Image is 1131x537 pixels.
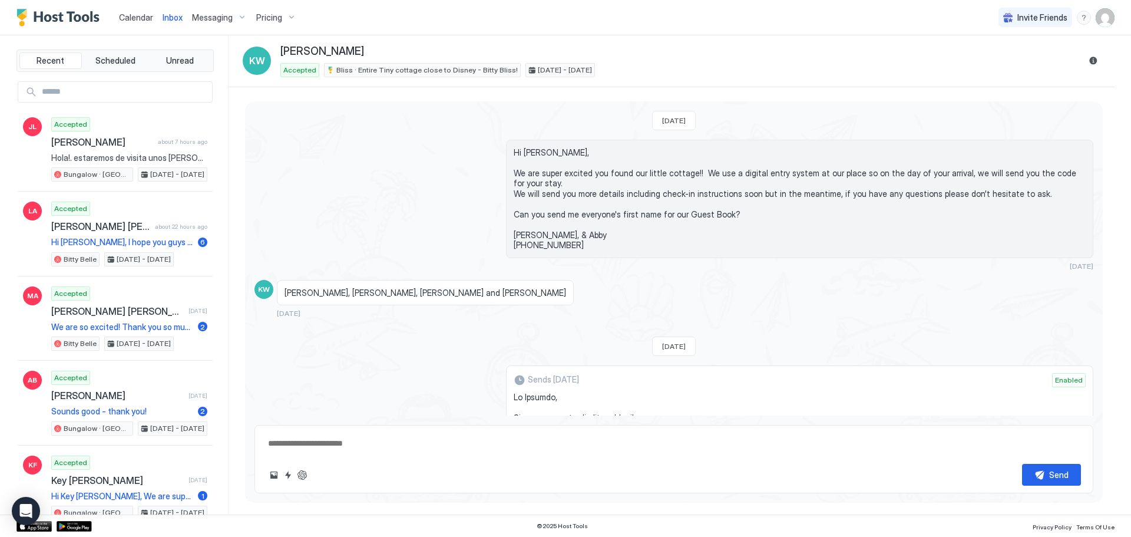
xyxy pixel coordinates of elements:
span: [PERSON_NAME], [PERSON_NAME], [PERSON_NAME] and [PERSON_NAME] [285,288,566,298]
span: about 7 hours ago [158,138,207,146]
button: Scheduled [84,52,147,69]
a: Host Tools Logo [16,9,105,27]
span: [DATE] [188,392,207,400]
span: [DATE] - [DATE] [117,338,171,349]
span: Hi [PERSON_NAME], We are super excited you found our little cottage!! We use a digital entry syst... [514,147,1086,251]
span: Enabled [1055,375,1083,386]
span: Scheduled [95,55,135,66]
button: Recent [19,52,82,69]
span: Sends [DATE] [528,374,579,385]
span: [PERSON_NAME] [51,136,153,148]
span: Calendar [119,12,153,22]
span: [DATE] [662,342,686,351]
button: Quick reply [281,468,295,482]
span: [DATE] - [DATE] [538,65,592,75]
a: Inbox [163,11,183,24]
span: 2 [200,407,205,416]
span: [PERSON_NAME] [280,45,364,58]
span: 6 [200,238,205,246]
span: Inbox [163,12,183,22]
span: Unread [166,55,194,66]
span: 1 [201,492,204,500]
span: LA [28,206,37,216]
span: Accepted [54,203,87,214]
span: Messaging [192,12,233,23]
span: Hi Key [PERSON_NAME], We are super excited you found our little cottage!! We use a digital entry ... [51,491,193,502]
span: [DATE] [277,309,300,318]
span: Bungalow · [GEOGRAPHIC_DATA] close to Disney, Universal, Airport [64,169,130,180]
span: Hola!. estaremos de visita unos [PERSON_NAME] en [GEOGRAPHIC_DATA] y nos encantaría quedarnos en ... [51,153,207,163]
span: [DATE] [662,116,686,125]
span: Bungalow · [GEOGRAPHIC_DATA] close to Disney, Universal, Airport [64,423,130,434]
span: Invite Friends [1017,12,1067,23]
span: [DATE] [188,476,207,484]
span: Bitty Belle [64,338,97,349]
span: Accepted [54,288,87,299]
button: Upload image [267,468,281,482]
span: Privacy Policy [1033,523,1072,531]
button: Reservation information [1086,54,1100,68]
span: [PERSON_NAME] [PERSON_NAME] [51,305,184,317]
a: Calendar [119,11,153,24]
span: Accepted [283,65,316,75]
span: Hi [PERSON_NAME], I hope you guys had a great time in [GEOGRAPHIC_DATA] and that our place has be... [51,237,193,248]
button: Send [1022,464,1081,486]
span: [PERSON_NAME] [51,390,184,401]
span: AB [28,375,37,386]
span: We are so excited! Thank you so much!! [51,322,193,332]
span: [DATE] - [DATE] [150,169,204,180]
span: Accepted [54,119,87,130]
div: User profile [1096,8,1115,27]
div: tab-group [16,50,214,72]
a: Privacy Policy [1033,520,1072,532]
span: Bitty Belle [64,254,97,265]
span: Bliss · Entire Tiny cottage close to Disney - Bitty Bliss! [336,65,518,75]
span: © 2025 Host Tools [537,522,588,530]
button: ChatGPT Auto Reply [295,468,309,482]
a: App Store [16,521,52,532]
span: Key [PERSON_NAME] [51,475,184,486]
span: Accepted [54,457,87,468]
span: KW [258,284,270,295]
a: Terms Of Use [1076,520,1115,532]
span: KF [28,460,37,470]
span: Pricing [256,12,282,23]
span: Recent [37,55,64,66]
span: [DATE] - [DATE] [117,254,171,265]
div: Open Intercom Messenger [12,497,40,525]
span: MA [27,291,38,301]
span: 2 [200,322,205,331]
span: [DATE] [1070,262,1093,271]
span: [DATE] - [DATE] [150,508,204,518]
span: [PERSON_NAME] [PERSON_NAME] [51,220,150,232]
div: menu [1077,11,1091,25]
span: JL [28,121,37,132]
span: Bungalow · [GEOGRAPHIC_DATA] close to Disney, Universal, Airport [64,508,130,518]
button: Unread [148,52,211,69]
span: about 22 hours ago [155,223,207,230]
span: Sounds good - thank you! [51,406,193,417]
div: Send [1049,469,1069,481]
span: Accepted [54,373,87,383]
a: Google Play Store [57,521,92,532]
span: Terms Of Use [1076,523,1115,531]
span: [DATE] [188,307,207,315]
input: Input Field [37,82,212,102]
span: KW [249,54,265,68]
span: [DATE] - [DATE] [150,423,204,434]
